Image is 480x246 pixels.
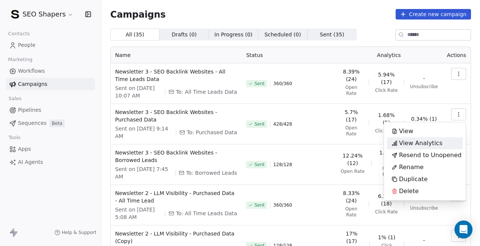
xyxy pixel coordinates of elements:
span: Resend to Unopened [399,151,462,160]
span: Rename [399,163,424,172]
span: Delete [399,187,419,196]
span: View Analytics [399,139,442,148]
span: Duplicate [399,175,427,184]
span: View [399,127,413,136]
div: Suggestions [387,125,463,197]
